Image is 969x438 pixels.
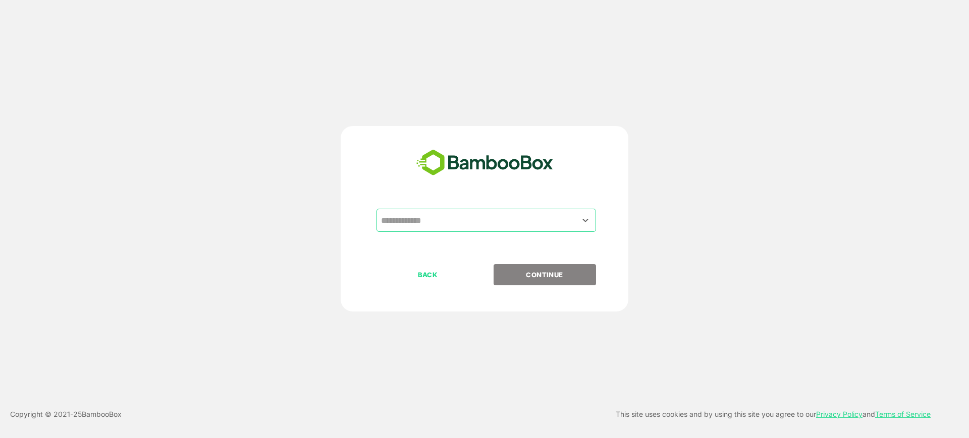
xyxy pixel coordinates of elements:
p: This site uses cookies and by using this site you agree to our and [616,408,931,420]
p: BACK [378,269,478,280]
button: Open [579,213,593,227]
p: Copyright © 2021- 25 BambooBox [10,408,122,420]
p: CONTINUE [494,269,595,280]
a: Privacy Policy [816,410,863,418]
button: BACK [376,264,479,285]
button: CONTINUE [494,264,596,285]
img: bamboobox [411,146,559,179]
a: Terms of Service [875,410,931,418]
